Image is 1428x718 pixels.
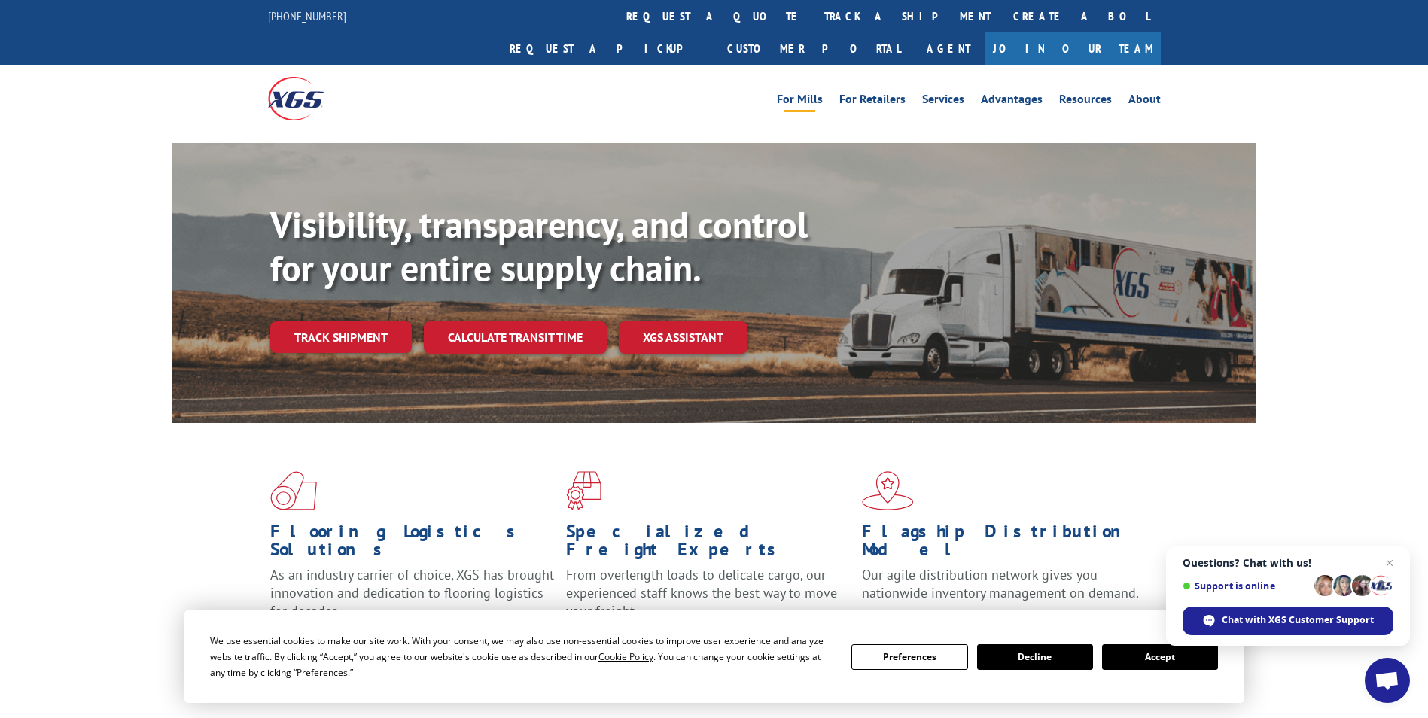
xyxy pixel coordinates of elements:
a: Calculate transit time [424,321,607,354]
div: Chat with XGS Customer Support [1183,607,1393,635]
a: For Mills [777,93,823,110]
img: xgs-icon-focused-on-flooring-red [566,471,601,510]
p: From overlength loads to delicate cargo, our experienced staff knows the best way to move your fr... [566,566,851,633]
span: Cookie Policy [598,650,653,663]
span: Chat with XGS Customer Support [1222,613,1374,627]
span: As an industry carrier of choice, XGS has brought innovation and dedication to flooring logistics... [270,566,554,619]
img: xgs-icon-flagship-distribution-model-red [862,471,914,510]
div: Cookie Consent Prompt [184,610,1244,703]
h1: Specialized Freight Experts [566,522,851,566]
span: Our agile distribution network gives you nationwide inventory management on demand. [862,566,1139,601]
h1: Flooring Logistics Solutions [270,522,555,566]
h1: Flagship Distribution Model [862,522,1146,566]
a: Agent [912,32,985,65]
div: Open chat [1365,658,1410,703]
img: xgs-icon-total-supply-chain-intelligence-red [270,471,317,510]
a: About [1128,93,1161,110]
b: Visibility, transparency, and control for your entire supply chain. [270,201,808,291]
span: Questions? Chat with us! [1183,557,1393,569]
a: Track shipment [270,321,412,353]
a: Services [922,93,964,110]
span: Close chat [1381,554,1399,572]
div: We use essential cookies to make our site work. With your consent, we may also use non-essential ... [210,633,833,680]
a: Advantages [981,93,1043,110]
a: For Retailers [839,93,906,110]
button: Accept [1102,644,1218,670]
a: XGS ASSISTANT [619,321,747,354]
button: Decline [977,644,1093,670]
a: Join Our Team [985,32,1161,65]
span: Preferences [297,666,348,679]
button: Preferences [851,644,967,670]
a: Request a pickup [498,32,716,65]
a: [PHONE_NUMBER] [268,8,346,23]
a: Customer Portal [716,32,912,65]
span: Support is online [1183,580,1309,592]
a: Resources [1059,93,1112,110]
